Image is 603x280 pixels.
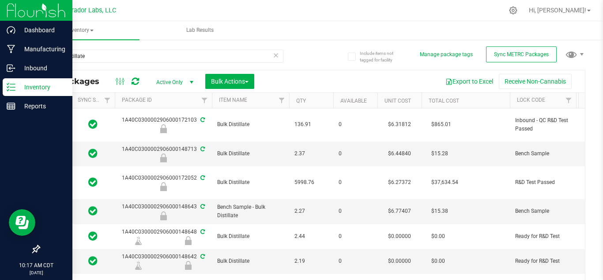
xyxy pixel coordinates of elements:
[427,147,452,160] span: $15.28
[294,120,328,129] span: 136.91
[15,44,68,54] p: Manufacturing
[88,255,98,267] span: In Sync
[340,98,367,104] a: Available
[515,178,571,187] span: R&D Test Passed
[420,51,473,58] button: Manage package tags
[199,229,205,235] span: Sync from Compliance System
[294,150,328,158] span: 2.37
[174,27,226,34] span: Lab Results
[339,257,372,265] span: 0
[217,178,284,187] span: Bulk Distillate
[217,120,284,129] span: Bulk Distillate
[21,21,139,40] a: Inventory
[515,150,571,158] span: Bench Sample
[508,6,519,15] div: Manage settings
[64,7,116,14] span: Curador Labs, LLC
[15,25,68,35] p: Dashboard
[197,93,212,108] a: Filter
[339,120,372,129] span: 0
[205,74,254,89] button: Bulk Actions
[46,77,108,86] span: All Packages
[427,230,449,243] span: $0.00
[427,118,456,131] span: $865.01
[39,50,283,63] input: Search Package ID, Item Name, SKU, Lot or Part Number...
[113,228,213,245] div: 1A40C0300002906000148648
[440,74,499,89] button: Export to Excel
[211,78,249,85] span: Bulk Actions
[7,102,15,111] inline-svg: Reports
[219,97,247,103] a: Item Name
[7,45,15,54] inline-svg: Manufacturing
[273,50,279,61] span: Clear
[377,199,422,224] td: $6.77407
[294,178,328,187] span: 5998.76
[113,261,163,270] div: Lab Sample
[217,257,284,265] span: Bulk Distillate
[499,74,572,89] button: Receive Non-Cannabis
[339,232,372,241] span: 0
[384,98,411,104] a: Unit Cost
[339,207,372,215] span: 0
[9,209,35,236] iframe: Resource center
[515,257,571,265] span: Ready for R&D Test
[163,236,213,245] div: Ready for R&D Test
[377,166,422,199] td: $6.27372
[339,178,372,187] span: 0
[15,101,68,111] p: Reports
[113,203,213,220] div: 1A40C0300002906000148643
[113,116,213,133] div: 1A40C0300002906000172103
[113,145,213,162] div: 1A40C0300002906000148713
[294,232,328,241] span: 2.44
[377,224,422,249] td: $0.00000
[217,150,284,158] span: Bulk Distillate
[339,150,372,158] span: 0
[296,98,306,104] a: Qty
[15,63,68,73] p: Inbound
[15,82,68,92] p: Inventory
[140,21,259,40] a: Lab Results
[377,108,422,142] td: $6.31812
[275,93,289,108] a: Filter
[515,232,571,241] span: Ready for R&D Test
[427,176,463,189] span: $37,634.54
[4,269,68,276] p: [DATE]
[88,230,98,242] span: In Sync
[88,176,98,188] span: In Sync
[113,211,213,220] div: Bench Sample
[360,50,404,63] span: Include items not tagged for facility
[113,253,213,270] div: 1A40C0300002906000148642
[7,26,15,35] inline-svg: Dashboard
[88,205,98,217] span: In Sync
[113,182,213,191] div: R&D Test Passed
[163,261,213,270] div: Ready for R&D Test
[7,64,15,73] inline-svg: Inbound
[377,249,422,274] td: $0.00000
[517,97,545,103] a: Lock Code
[486,46,557,62] button: Sync METRC Packages
[217,232,284,241] span: Bulk Distillate
[199,203,205,210] span: Sync from Compliance System
[217,203,284,220] span: Bench Sample - Bulk Distillate
[7,83,15,92] inline-svg: Inventory
[4,261,68,269] p: 10:17 AM CDT
[515,116,571,133] span: Inbound - QC R&D Test Passed
[88,118,98,130] span: In Sync
[427,205,452,218] span: $15.38
[377,142,422,166] td: $6.44840
[113,236,163,245] div: Lab Sample
[113,174,213,191] div: 1A40C0300002906000172052
[562,93,576,108] a: Filter
[113,153,213,162] div: Bench Sample
[88,147,98,160] span: In Sync
[199,253,205,260] span: Sync from Compliance System
[427,255,449,268] span: $0.00
[294,257,328,265] span: 2.19
[199,175,205,181] span: Sync from Compliance System
[515,207,571,215] span: Bench Sample
[199,117,205,123] span: Sync from Compliance System
[78,97,112,103] a: Sync Status
[494,51,549,58] span: Sync METRC Packages
[113,124,213,133] div: Inbound - QC R&D Test Passed
[199,146,205,152] span: Sync from Compliance System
